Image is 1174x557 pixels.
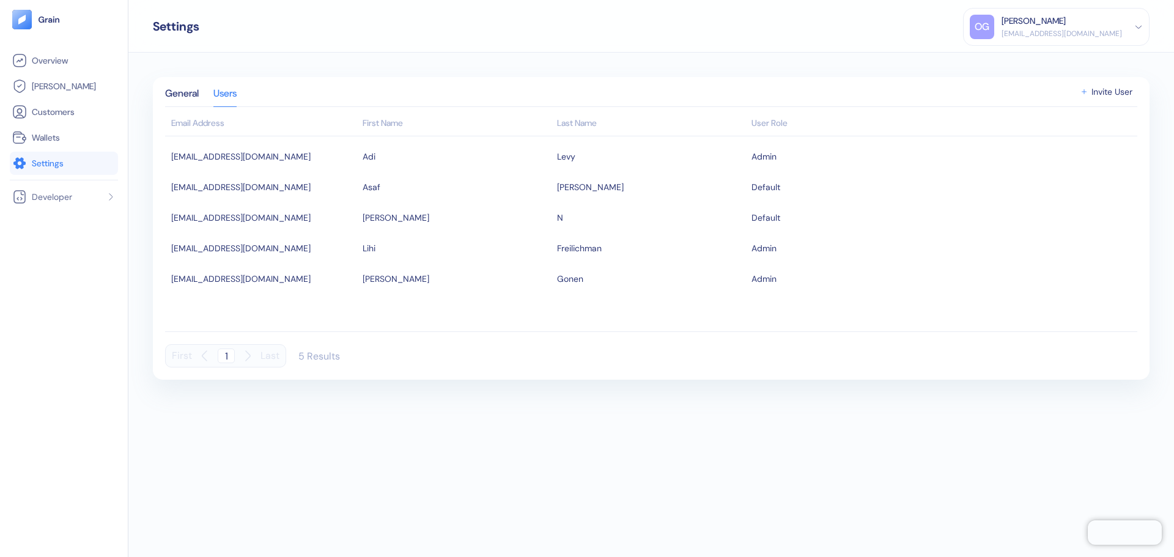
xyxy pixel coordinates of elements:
div: limor.n@bookaway.com [171,207,356,228]
td: Default [748,202,943,233]
button: First [172,344,192,367]
td: Admin [748,233,943,264]
span: Invite User [1091,87,1132,96]
span: Customers [32,106,75,118]
button: Invite User [1080,87,1132,96]
td: Default [748,172,943,202]
div: asaf@travelier.com [171,177,356,197]
a: [PERSON_NAME] [12,79,116,94]
a: Customers [12,105,116,119]
td: Admin [748,264,943,294]
td: Adi [360,141,554,172]
span: Overview [32,54,68,67]
div: [EMAIL_ADDRESS][DOMAIN_NAME] [1002,28,1122,39]
a: Wallets [12,130,116,145]
div: Settings [153,20,199,32]
div: Sort ascending [171,117,356,130]
td: [PERSON_NAME] [360,264,554,294]
td: [PERSON_NAME] [360,202,554,233]
button: Last [260,344,279,367]
td: Gonen [554,264,748,294]
div: omer.g@travelier.com [171,268,356,289]
a: Settings [12,156,116,171]
span: Settings [32,157,64,169]
div: Users [213,89,237,106]
td: Levy [554,141,748,172]
div: Sort ascending [751,117,940,130]
div: [PERSON_NAME] [1002,15,1066,28]
span: [PERSON_NAME] [32,80,96,92]
div: 5 Results [298,350,340,363]
div: Sort ascending [363,117,551,130]
td: N [554,202,748,233]
td: Freilichman [554,233,748,264]
a: Overview [12,53,116,68]
div: OG [970,15,994,39]
iframe: Chatra live chat [1088,520,1162,545]
span: Wallets [32,131,60,144]
div: lihi.f@bookaway.com [171,238,356,259]
td: Asaf [360,172,554,202]
div: adilevy@travelier.com [171,146,356,167]
td: Admin [748,141,943,172]
td: Lihi [360,233,554,264]
div: Sort ascending [557,117,745,130]
img: logo-tablet-V2.svg [12,10,32,29]
td: [PERSON_NAME] [554,172,748,202]
div: General [165,89,199,106]
img: logo [38,15,61,24]
span: Developer [32,191,72,203]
